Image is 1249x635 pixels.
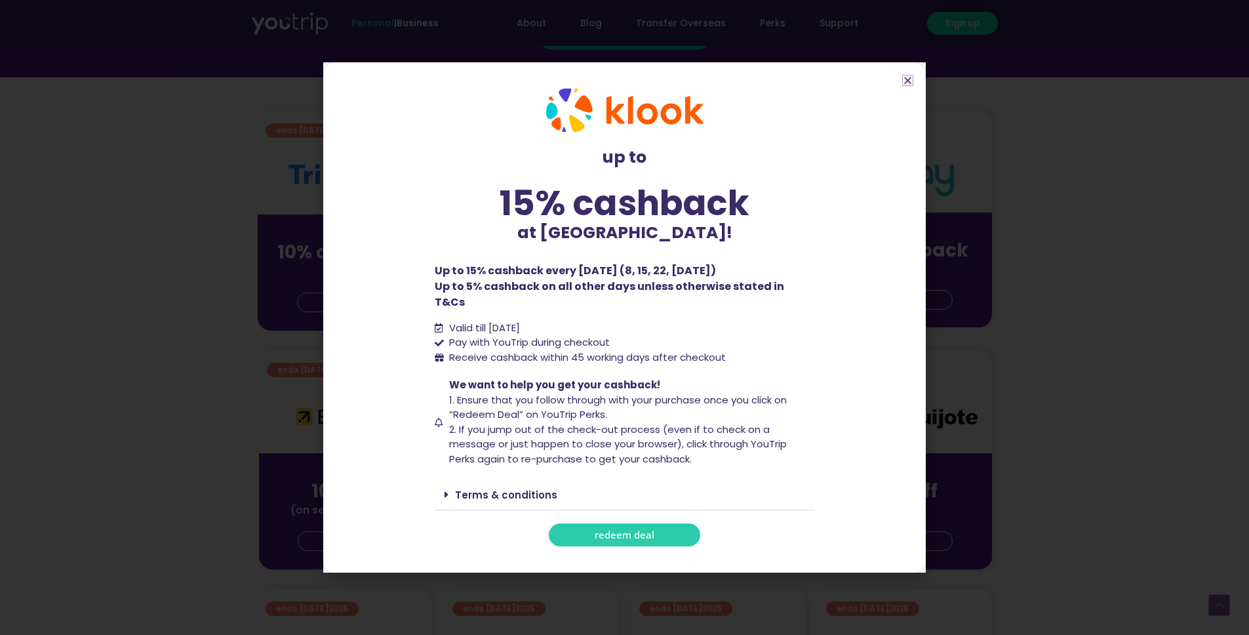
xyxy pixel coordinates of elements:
span: Receive cashback within 45 working days after checkout [446,350,726,365]
span: We want to help you get your cashback! [449,378,660,392]
a: redeem deal [549,523,700,546]
div: Terms & conditions [435,480,815,510]
p: Up to 15% cashback every [DATE] (8, 15, 22, [DATE]) Up to 5% cashback on all other days unless ot... [435,263,815,310]
div: 15% cashback [435,186,815,220]
span: redeem deal [595,530,654,540]
p: at [GEOGRAPHIC_DATA]! [435,220,815,245]
span: 1. Ensure that you follow through with your purchase once you click on “Redeem Deal” on YouTrip P... [449,393,787,422]
span: 2. If you jump out of the check-out process (even if to check on a message or just happen to clos... [449,422,787,466]
span: Pay with YouTrip during checkout [446,335,610,350]
p: up to [435,145,815,170]
span: Valid till [DATE] [446,321,520,336]
a: Close [903,75,913,85]
a: Terms & conditions [455,488,557,502]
